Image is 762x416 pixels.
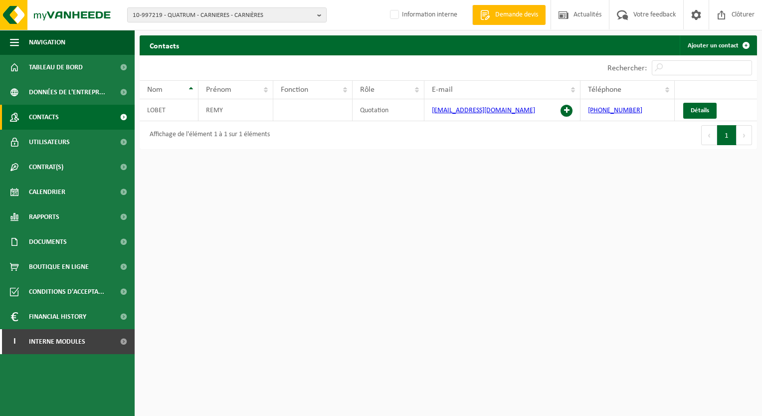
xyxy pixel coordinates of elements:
span: Documents [29,229,67,254]
span: Boutique en ligne [29,254,89,279]
span: Conditions d'accepta... [29,279,104,304]
button: Next [737,125,752,145]
label: Information interne [388,7,457,22]
h2: Contacts [140,35,189,55]
span: Calendrier [29,180,65,205]
span: Détails [691,107,709,114]
span: Interne modules [29,329,85,354]
button: Previous [701,125,717,145]
span: Tableau de bord [29,55,83,80]
td: LOBET [140,99,198,121]
a: [EMAIL_ADDRESS][DOMAIN_NAME] [432,107,535,114]
div: Affichage de l'élément 1 à 1 sur 1 éléments [145,126,270,144]
span: Financial History [29,304,86,329]
span: Téléphone [588,86,621,94]
label: Rechercher: [607,64,647,72]
a: Demande devis [472,5,546,25]
span: 10-997219 - QUATRUM - CARNIERES - CARNIÈRES [133,8,313,23]
span: Nom [147,86,163,94]
button: 1 [717,125,737,145]
span: Prénom [206,86,231,94]
span: Contrat(s) [29,155,63,180]
span: Fonction [281,86,308,94]
span: Demande devis [493,10,541,20]
a: Détails [683,103,717,119]
span: Rapports [29,205,59,229]
span: Utilisateurs [29,130,70,155]
span: E-mail [432,86,453,94]
span: Contacts [29,105,59,130]
td: Quotation [353,99,424,121]
a: Ajouter un contact [680,35,756,55]
span: Navigation [29,30,65,55]
td: REMY [198,99,273,121]
button: 10-997219 - QUATRUM - CARNIERES - CARNIÈRES [127,7,327,22]
span: Rôle [360,86,375,94]
span: Données de l'entrepr... [29,80,105,105]
a: [PHONE_NUMBER] [588,107,642,114]
span: I [10,329,19,354]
